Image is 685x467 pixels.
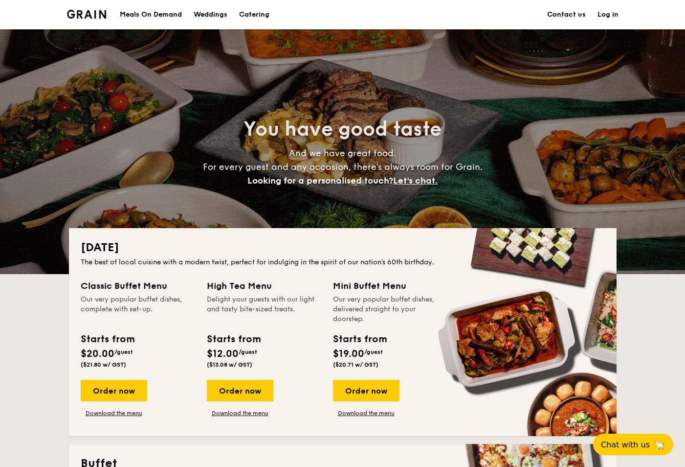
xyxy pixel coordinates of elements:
[207,409,273,417] a: Download the menu
[333,295,447,324] div: Our very popular buffet dishes, delivered straight to your doorstep.
[207,361,252,368] span: ($13.08 w/ GST)
[81,257,605,267] div: The best of local cuisine with a modern twist, perfect for indulging in the spirit of our nation’...
[207,295,321,324] div: Delight your guests with our light and tasty bite-sized treats.
[243,117,442,141] span: You have good taste
[203,148,483,186] span: And we have great food. For every guest and any occasion, there’s always room for Grain.
[207,279,321,293] div: High Tea Menu
[654,439,665,450] span: 🦙
[81,348,114,360] span: $20.00
[333,361,378,368] span: ($20.71 w/ GST)
[114,349,133,355] span: /guest
[81,380,147,401] div: Order now
[207,332,260,347] div: Starts from
[81,295,195,324] div: Our very popular buffet dishes, complete with set-up.
[247,175,393,186] span: Looking for a personalised touch?
[81,409,147,417] a: Download the menu
[207,348,239,360] span: $12.00
[364,349,383,355] span: /guest
[239,349,257,355] span: /guest
[81,332,134,347] div: Starts from
[81,240,605,256] h2: [DATE]
[393,175,438,186] span: Let's chat.
[67,10,107,19] img: Grain
[593,434,673,455] button: Chat with us🦙
[81,279,195,293] div: Classic Buffet Menu
[333,380,399,401] div: Order now
[333,348,364,360] span: $19.00
[333,279,447,293] div: Mini Buffet Menu
[333,332,386,347] div: Starts from
[67,10,107,19] a: Logotype
[81,361,126,368] span: ($21.80 w/ GST)
[207,380,273,401] div: Order now
[333,409,399,417] a: Download the menu
[601,440,650,449] span: Chat with us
